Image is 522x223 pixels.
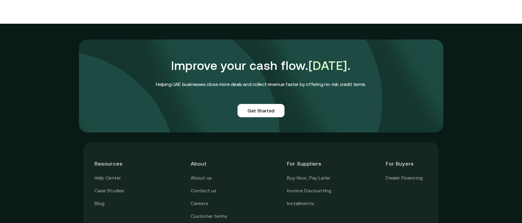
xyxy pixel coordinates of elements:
span: [DATE]. [309,59,351,72]
a: Dealer Financing [386,174,423,182]
a: About us [191,174,212,182]
header: For Buyers [386,153,428,174]
img: comfi [79,39,443,132]
a: Customer terms [191,212,227,220]
a: Get Started [237,104,285,117]
h1: Improve your cash flow. [156,55,366,77]
h4: Helping UAE businesses close more deals and collect revenue faster by offering no-risk credit terms. [156,80,366,88]
a: Contact us [191,187,217,195]
header: Resources [94,153,136,174]
a: Invoice Discounting [287,187,331,195]
a: Careers [191,200,208,208]
a: Case Studies [94,187,125,195]
a: Help Center [94,174,121,182]
header: About [191,153,233,174]
a: Buy Now, Pay Later [287,174,330,182]
a: Blog [94,200,105,208]
header: For Suppliers [287,153,331,174]
a: Installments [287,200,314,208]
